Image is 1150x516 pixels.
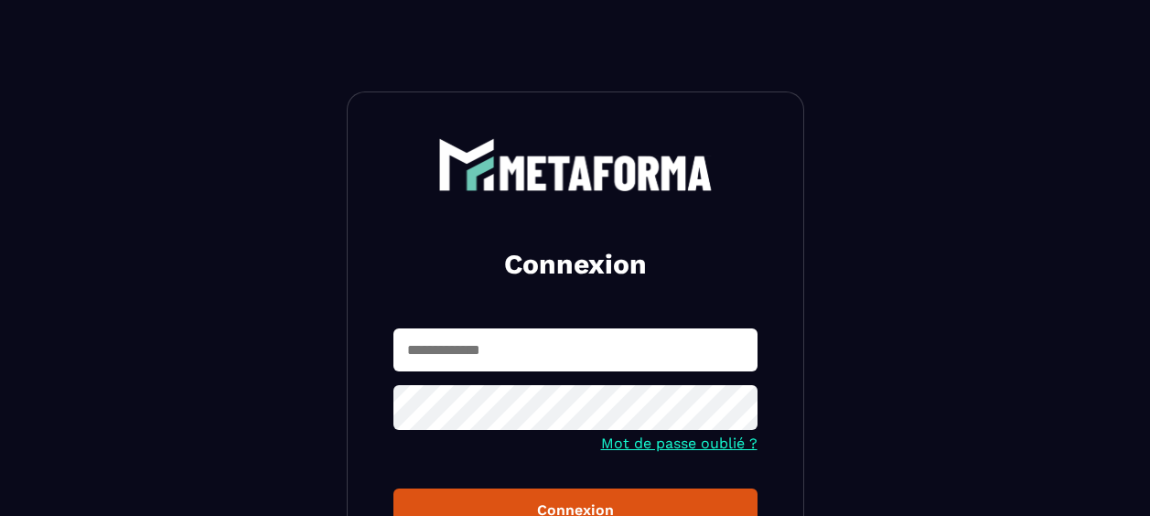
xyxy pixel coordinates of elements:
h2: Connexion [415,246,736,283]
a: Mot de passe oublié ? [601,435,758,452]
img: logo [438,138,713,191]
a: logo [393,138,758,191]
